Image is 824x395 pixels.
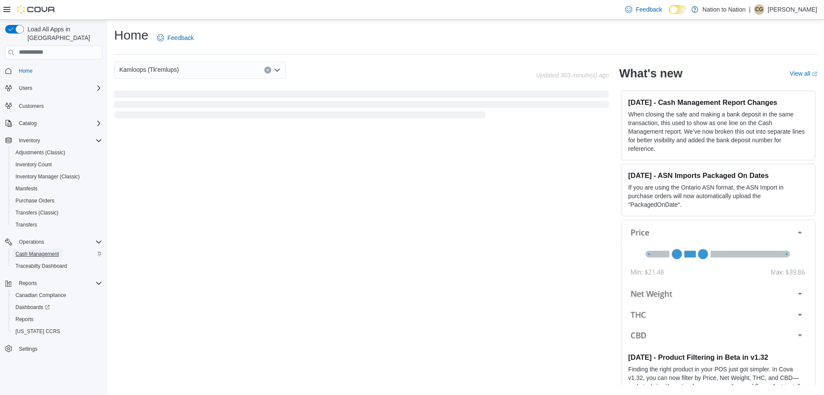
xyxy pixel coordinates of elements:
span: Settings [19,346,37,352]
span: Kamloops (Tk'emlups) [119,64,179,75]
button: Inventory Manager (Classic) [9,171,106,183]
a: Adjustments (Classic) [12,147,69,158]
p: Updated 303 minute(s) ago [536,72,609,79]
span: CG [755,4,763,15]
a: Manifests [12,184,41,194]
button: Inventory [15,135,43,146]
p: If you are using the Ontario ASN format, the ASN Import in purchase orders will now automatically... [628,183,808,209]
span: Traceabilty Dashboard [15,263,67,269]
button: Operations [15,237,48,247]
span: Users [15,83,102,93]
span: Reports [12,314,102,325]
span: Washington CCRS [12,326,102,337]
span: Canadian Compliance [12,290,102,300]
span: Inventory Count [15,161,52,168]
span: Dashboards [12,302,102,312]
button: Customers [2,99,106,112]
h1: Home [114,27,148,44]
a: Dashboards [9,301,106,313]
span: Customers [15,100,102,111]
span: Purchase Orders [12,196,102,206]
a: Customers [15,101,47,111]
span: Cash Management [12,249,102,259]
a: Dashboards [12,302,53,312]
span: Catalog [15,118,102,129]
div: Cam Gottfriedson [754,4,764,15]
span: Reports [15,316,33,323]
button: Reports [9,313,106,325]
h3: [DATE] - ASN Imports Packaged On Dates [628,171,808,180]
span: Catalog [19,120,36,127]
a: Home [15,66,36,76]
span: Adjustments (Classic) [15,149,65,156]
button: Open list of options [274,67,281,73]
span: Transfers (Classic) [12,208,102,218]
p: [PERSON_NAME] [768,4,817,15]
span: Cash Management [15,251,59,257]
span: Load All Apps in [GEOGRAPHIC_DATA] [24,25,102,42]
button: Reports [2,277,106,289]
span: Transfers [12,220,102,230]
h3: [DATE] - Product Filtering in Beta in v1.32 [628,353,808,361]
button: Adjustments (Classic) [9,147,106,159]
span: Inventory Count [12,159,102,170]
a: Transfers (Classic) [12,208,62,218]
span: Home [15,65,102,76]
button: Home [2,64,106,77]
span: Manifests [12,184,102,194]
a: Reports [12,314,37,325]
span: Dark Mode [669,14,669,15]
button: Purchase Orders [9,195,106,207]
span: Inventory Manager (Classic) [15,173,80,180]
a: Inventory Manager (Classic) [12,171,83,182]
span: Inventory [15,135,102,146]
span: Transfers (Classic) [15,209,58,216]
button: Inventory Count [9,159,106,171]
a: Transfers [12,220,40,230]
button: Catalog [2,117,106,129]
h3: [DATE] - Cash Management Report Changes [628,98,808,107]
a: View allExternal link [790,70,817,77]
span: Feedback [636,5,662,14]
span: Purchase Orders [15,197,55,204]
p: When closing the safe and making a bank deposit in the same transaction, this used to show as one... [628,110,808,153]
span: Home [19,67,33,74]
button: Inventory [2,135,106,147]
span: Dashboards [15,304,50,311]
button: Operations [2,236,106,248]
input: Dark Mode [669,5,687,14]
a: Traceabilty Dashboard [12,261,70,271]
span: Operations [19,239,44,245]
a: Canadian Compliance [12,290,70,300]
span: Reports [15,278,102,288]
span: Traceabilty Dashboard [12,261,102,271]
button: Manifests [9,183,106,195]
h2: What's new [619,67,682,80]
span: Operations [15,237,102,247]
span: Transfers [15,221,37,228]
button: Transfers (Classic) [9,207,106,219]
a: Purchase Orders [12,196,58,206]
p: Nation to Nation [703,4,745,15]
span: Manifests [15,185,37,192]
svg: External link [812,71,817,77]
button: [US_STATE] CCRS [9,325,106,337]
span: Customers [19,103,44,110]
span: Users [19,85,32,92]
span: Inventory [19,137,40,144]
a: Cash Management [12,249,62,259]
button: Clear input [264,67,271,73]
span: [US_STATE] CCRS [15,328,60,335]
button: Reports [15,278,40,288]
button: Canadian Compliance [9,289,106,301]
span: Adjustments (Classic) [12,147,102,158]
p: | [749,4,751,15]
span: Reports [19,280,37,287]
button: Cash Management [9,248,106,260]
span: Canadian Compliance [15,292,66,299]
a: Inventory Count [12,159,55,170]
button: Users [2,82,106,94]
span: Settings [15,343,102,354]
a: Feedback [154,29,197,46]
button: Transfers [9,219,106,231]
